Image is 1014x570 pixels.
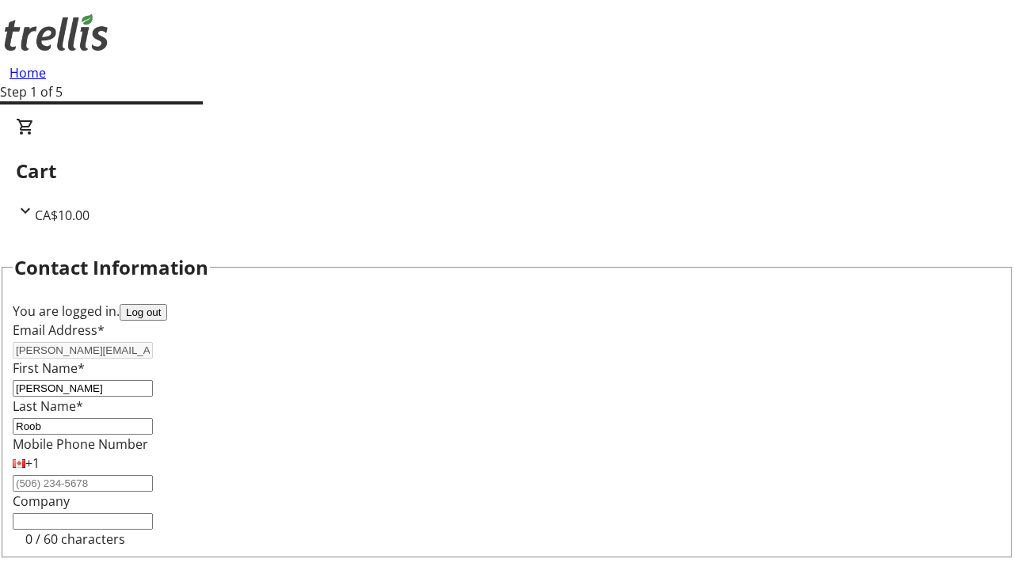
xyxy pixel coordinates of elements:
label: Email Address* [13,321,105,339]
span: CA$10.00 [35,207,90,224]
label: Company [13,492,70,510]
tr-character-limit: 0 / 60 characters [25,530,125,548]
label: Mobile Phone Number [13,435,148,453]
label: Last Name* [13,397,83,415]
button: Log out [120,304,167,321]
div: You are logged in. [13,302,1001,321]
input: (506) 234-5678 [13,475,153,492]
h2: Contact Information [14,253,208,282]
div: CartCA$10.00 [16,117,998,225]
label: First Name* [13,359,85,377]
h2: Cart [16,157,998,185]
